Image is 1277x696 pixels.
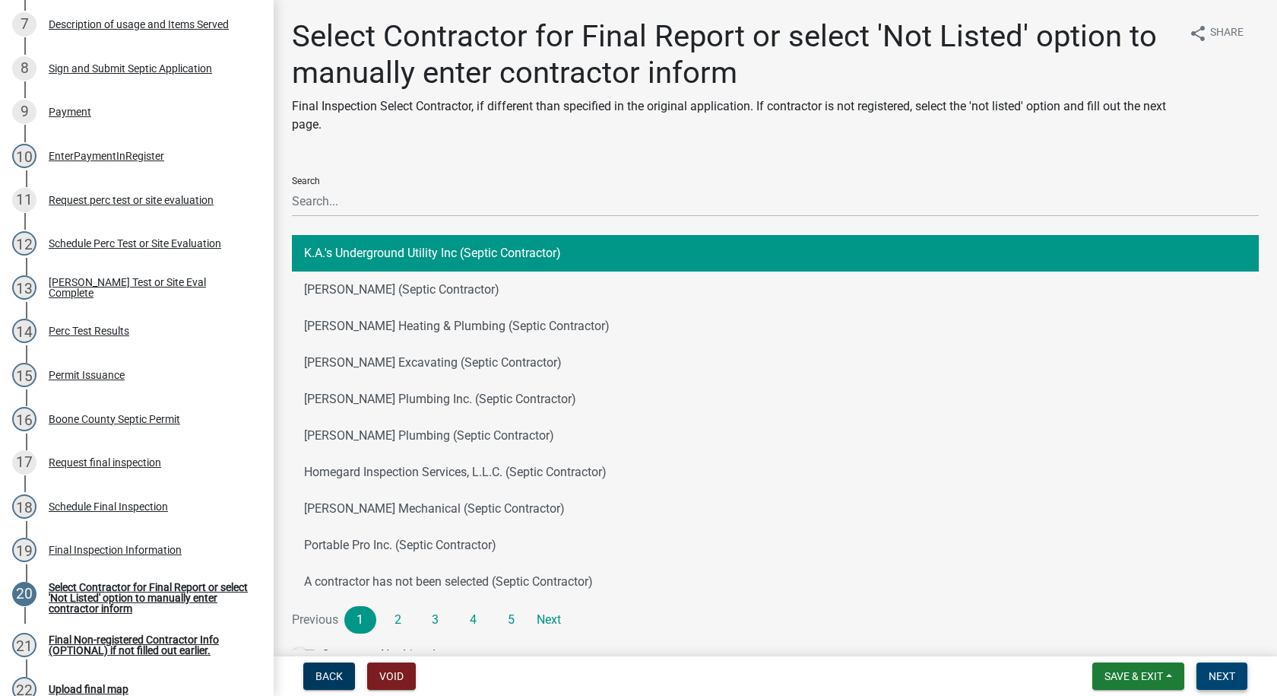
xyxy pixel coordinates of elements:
[292,18,1177,91] h1: Select Contractor for Final Report or select 'Not Listed' option to manually enter contractor inform
[12,363,36,387] div: 15
[1209,670,1235,682] span: Next
[533,606,565,634] a: Next
[292,381,1259,418] button: [PERSON_NAME] Plumbing Inc. (Septic Contractor)
[49,238,221,249] div: Schedule Perc Test or Site Evaluation
[12,582,36,606] div: 20
[49,501,168,512] div: Schedule Final Inspection
[1177,18,1256,48] button: shareShare
[12,188,36,212] div: 11
[344,606,376,634] a: 1
[1210,24,1244,43] span: Share
[12,100,36,124] div: 9
[292,564,1259,600] button: A contractor has not been selected (Septic Contractor)
[49,582,249,614] div: Select Contractor for Final Report or select 'Not Listed' option to manually enter contractor inform
[382,606,414,634] a: 2
[49,326,129,336] div: Perc Test Results
[12,494,36,519] div: 18
[12,12,36,37] div: 7
[12,450,36,475] div: 17
[292,646,436,664] label: Contractor Not Listed
[12,275,36,300] div: 13
[49,63,212,74] div: Sign and Submit Septic Application
[495,606,527,634] a: 5
[315,670,343,682] span: Back
[292,345,1259,381] button: [PERSON_NAME] Excavating (Septic Contractor)
[292,272,1259,308] button: [PERSON_NAME] (Septic Contractor)
[49,195,214,205] div: Request perc test or site evaluation
[49,19,229,30] div: Description of usage and Items Served
[420,606,452,634] a: 3
[49,414,180,424] div: Boone County Septic Permit
[303,663,355,690] button: Back
[49,634,249,656] div: Final Non-registered Contractor Info (OPTIONAL) if not filled out earlier.
[49,684,128,694] div: Upload final map
[12,319,36,343] div: 14
[1104,670,1163,682] span: Save & Exit
[458,606,490,634] a: 4
[12,407,36,431] div: 16
[292,491,1259,527] button: [PERSON_NAME] Mechanical (Septic Contractor)
[12,56,36,81] div: 8
[49,457,161,468] div: Request final inspection
[12,231,36,256] div: 12
[292,454,1259,491] button: Homegard Inspection Services, L.L.C. (Septic Contractor)
[49,277,249,298] div: [PERSON_NAME] Test or Site Eval Complete
[292,186,1259,217] input: Search...
[292,527,1259,564] button: Portable Pro Inc. (Septic Contractor)
[49,545,182,555] div: Final Inspection Information
[1092,663,1184,690] button: Save & Exit
[292,235,1259,272] button: K.A.'s Underground Utility Inc (Septic Contractor)
[12,633,36,657] div: 21
[292,308,1259,345] button: [PERSON_NAME] Heating & Plumbing (Septic Contractor)
[49,370,125,380] div: Permit Issuance
[292,418,1259,454] button: [PERSON_NAME] Plumbing (Septic Contractor)
[292,606,1259,634] nav: Page navigation
[292,97,1177,134] p: Final Inspection Select Contractor, if different than specified in the original application. If c...
[367,663,416,690] button: Void
[12,538,36,562] div: 19
[49,151,164,161] div: EnterPaymentInRegister
[1196,663,1247,690] button: Next
[49,106,91,117] div: Payment
[12,144,36,168] div: 10
[1189,24,1207,43] i: share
